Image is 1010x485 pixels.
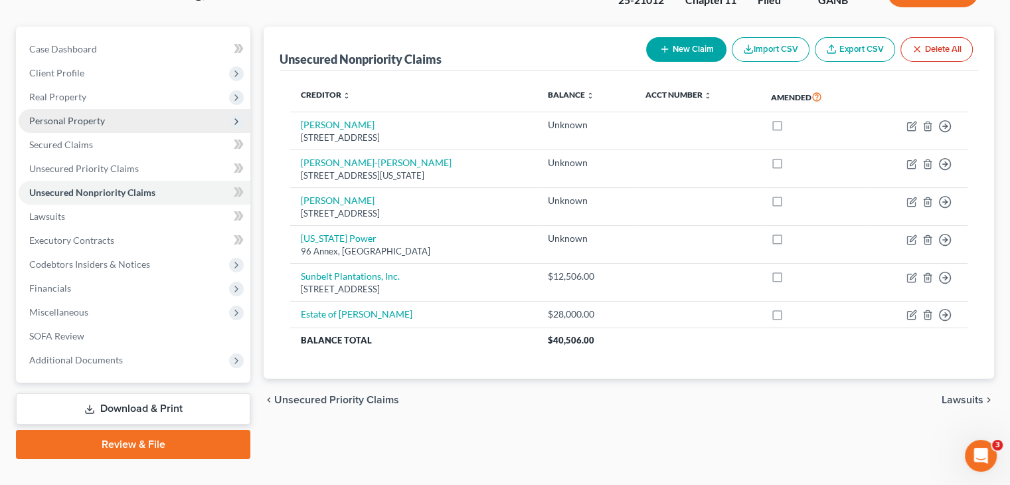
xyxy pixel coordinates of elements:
div: [STREET_ADDRESS][US_STATE] [301,169,527,182]
th: Balance Total [290,328,537,352]
a: [US_STATE] Power [301,233,377,244]
i: unfold_more [586,92,594,100]
a: [PERSON_NAME] [301,119,375,130]
a: SOFA Review [19,324,250,348]
div: [STREET_ADDRESS] [301,132,527,144]
span: Lawsuits [942,395,983,405]
div: 96 Annex, [GEOGRAPHIC_DATA] [301,245,527,258]
div: Unknown [548,156,624,169]
span: 3 [992,440,1003,450]
span: Unsecured Nonpriority Claims [29,187,155,198]
a: Estate of [PERSON_NAME] [301,308,412,320]
span: $40,506.00 [548,335,594,345]
span: Client Profile [29,67,84,78]
a: [PERSON_NAME]-[PERSON_NAME] [301,157,452,168]
span: Real Property [29,91,86,102]
span: SOFA Review [29,330,84,341]
th: Amended [760,82,865,112]
span: Miscellaneous [29,306,88,318]
div: Unknown [548,118,624,132]
button: Import CSV [732,37,809,62]
span: Personal Property [29,115,105,126]
a: [PERSON_NAME] [301,195,375,206]
div: $12,506.00 [548,270,624,283]
div: Unknown [548,194,624,207]
a: Executory Contracts [19,229,250,252]
div: Unsecured Nonpriority Claims [280,51,442,67]
i: chevron_right [983,395,994,405]
button: Lawsuits chevron_right [942,395,994,405]
span: Additional Documents [29,354,123,365]
span: Financials [29,282,71,294]
a: Sunbelt Plantations, Inc. [301,270,400,282]
a: Download & Print [16,393,250,425]
a: Unsecured Nonpriority Claims [19,181,250,205]
div: [STREET_ADDRESS] [301,283,527,296]
a: Lawsuits [19,205,250,229]
a: Review & File [16,430,250,459]
span: Secured Claims [29,139,93,150]
a: Unsecured Priority Claims [19,157,250,181]
div: [STREET_ADDRESS] [301,207,527,220]
button: chevron_left Unsecured Priority Claims [264,395,399,405]
div: Unknown [548,232,624,245]
span: Case Dashboard [29,43,97,54]
button: New Claim [646,37,726,62]
iframe: Intercom live chat [965,440,997,472]
div: $28,000.00 [548,308,624,321]
button: Delete All [900,37,973,62]
a: Acct Number unfold_more [645,90,712,100]
span: Lawsuits [29,211,65,222]
a: Balance unfold_more [548,90,594,100]
i: unfold_more [704,92,712,100]
a: Secured Claims [19,133,250,157]
a: Case Dashboard [19,37,250,61]
span: Unsecured Priority Claims [29,163,139,174]
span: Codebtors Insiders & Notices [29,258,150,270]
a: Creditor unfold_more [301,90,351,100]
a: Export CSV [815,37,895,62]
i: chevron_left [264,395,274,405]
span: Executory Contracts [29,235,114,246]
span: Unsecured Priority Claims [274,395,399,405]
i: unfold_more [343,92,351,100]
